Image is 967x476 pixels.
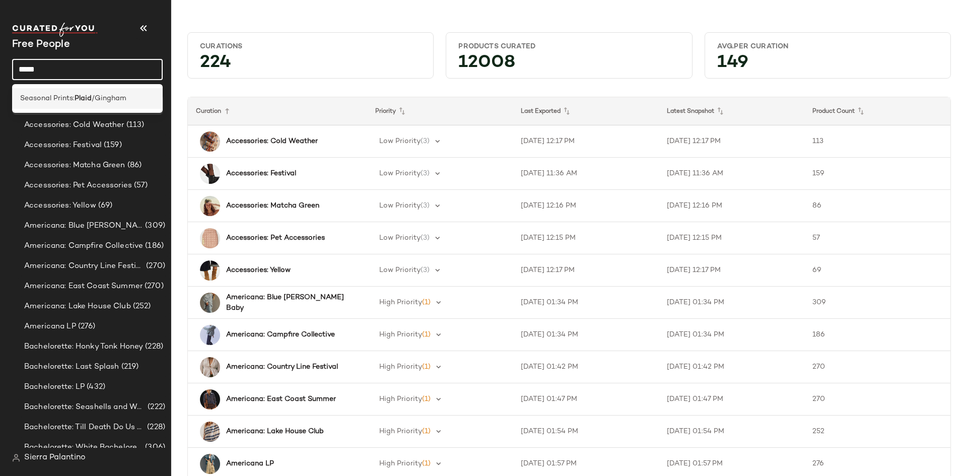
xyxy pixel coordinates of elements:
[226,168,296,179] b: Accessories: Festival
[143,240,164,252] span: (186)
[804,97,950,125] th: Product Count
[24,381,85,393] span: Bachelorette: LP
[422,363,431,371] span: (1)
[24,240,143,252] span: Americana: Campfire Collective
[804,287,950,319] td: 309
[513,416,659,448] td: [DATE] 01:54 PM
[125,160,142,171] span: (86)
[119,361,139,373] span: (219)
[379,331,422,338] span: High Priority
[659,97,805,125] th: Latest Snapshot
[513,287,659,319] td: [DATE] 01:34 PM
[200,454,220,474] img: 96191242_040_0
[379,428,422,435] span: High Priority
[450,55,687,74] div: 12008
[421,202,430,210] span: (3)
[200,260,220,281] img: 103256988_072_a
[804,190,950,222] td: 86
[421,234,430,242] span: (3)
[659,383,805,416] td: [DATE] 01:47 PM
[24,301,131,312] span: Americana: Lake House Club
[659,416,805,448] td: [DATE] 01:54 PM
[513,97,659,125] th: Last Exported
[422,331,431,338] span: (1)
[804,319,950,351] td: 186
[804,254,950,287] td: 69
[379,170,421,177] span: Low Priority
[422,428,431,435] span: (1)
[226,362,338,372] b: Americana: Country Line Festival
[226,200,319,211] b: Accessories: Matcha Green
[659,158,805,190] td: [DATE] 11:36 AM
[379,202,421,210] span: Low Priority
[200,228,220,248] img: 95815080_004_b
[513,383,659,416] td: [DATE] 01:47 PM
[20,93,75,104] span: Seasonal Prints:
[143,341,163,353] span: (228)
[200,196,220,216] img: 99064768_031_a
[24,119,124,131] span: Accessories: Cold Weather
[513,351,659,383] td: [DATE] 01:42 PM
[131,301,151,312] span: (252)
[804,351,950,383] td: 270
[421,170,430,177] span: (3)
[12,454,20,462] img: svg%3e
[379,363,422,371] span: High Priority
[717,42,938,51] div: Avg.per Curation
[92,93,126,104] span: /Gingham
[379,299,422,306] span: High Priority
[379,138,421,145] span: Low Priority
[102,140,122,151] span: (159)
[200,131,220,152] img: 101899219_011_b
[24,361,119,373] span: Bachelorette: Last Splash
[367,97,513,125] th: Priority
[379,395,422,403] span: High Priority
[144,260,165,272] span: (270)
[422,460,431,467] span: (1)
[200,325,220,345] img: 100714385_237_d
[85,381,105,393] span: (432)
[379,266,421,274] span: Low Priority
[24,341,143,353] span: Bachelorette: Honky Tonk Honey
[76,321,96,332] span: (276)
[379,460,422,467] span: High Priority
[200,357,220,377] img: 93911964_010_0
[659,254,805,287] td: [DATE] 12:17 PM
[659,351,805,383] td: [DATE] 01:42 PM
[513,222,659,254] td: [DATE] 12:15 PM
[124,119,145,131] span: (113)
[200,293,220,313] img: 101180578_092_f
[226,426,324,437] b: Americana: Lake House Club
[226,265,291,276] b: Accessories: Yellow
[24,281,143,292] span: Americana: East Coast Summer
[146,401,165,413] span: (222)
[200,389,220,410] img: 92425776_042_0
[188,97,367,125] th: Curation
[659,125,805,158] td: [DATE] 12:17 PM
[12,23,98,37] img: cfy_white_logo.C9jOOHJF.svg
[24,321,76,332] span: Americana LP
[513,125,659,158] td: [DATE] 12:17 PM
[804,125,950,158] td: 113
[200,422,220,442] img: 83674770_024_a
[421,266,430,274] span: (3)
[226,329,335,340] b: Americana: Campfire Collective
[143,281,164,292] span: (270)
[421,138,430,145] span: (3)
[192,55,429,74] div: 224
[226,394,336,404] b: Americana: East Coast Summer
[513,190,659,222] td: [DATE] 12:16 PM
[75,93,92,104] b: Plaid
[24,140,102,151] span: Accessories: Festival
[226,233,325,243] b: Accessories: Pet Accessories
[458,42,679,51] div: Products Curated
[226,292,349,313] b: Americana: Blue [PERSON_NAME] Baby
[96,200,113,212] span: (69)
[24,452,86,464] span: Sierra Palantino
[513,319,659,351] td: [DATE] 01:34 PM
[24,442,143,453] span: Bachelorette: White Bachelorette Outfits
[513,254,659,287] td: [DATE] 12:17 PM
[132,180,148,191] span: (57)
[200,164,220,184] img: 104498902_001_a
[24,260,144,272] span: Americana: Country Line Festival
